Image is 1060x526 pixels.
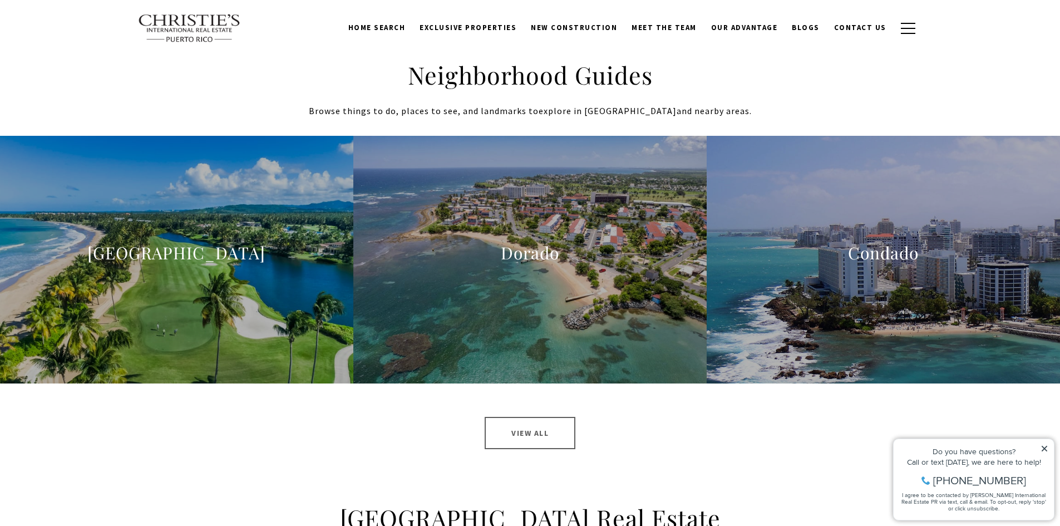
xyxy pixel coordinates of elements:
[12,25,161,33] div: Do you have questions?
[291,104,770,119] p: Browse things to do, places to see, and landmarks to and nearby areas.
[53,242,300,264] h3: [GEOGRAPHIC_DATA]
[341,17,413,38] a: Home Search
[624,17,704,38] a: Meet the Team
[353,136,707,383] a: Dorado's pristine sea Dorado
[138,14,241,43] img: Christie's International Real Estate text transparent background
[531,23,617,32] span: New Construction
[539,105,677,116] a: explore in [GEOGRAPHIC_DATA]
[524,17,624,38] a: New Construction
[420,23,516,32] span: Exclusive Properties
[406,242,653,264] h3: Dorado
[711,23,778,32] span: Our Advantage
[12,36,161,43] div: Call or text [DATE], we are here to help!
[704,17,785,38] a: Our Advantage
[834,23,886,32] span: Contact Us
[14,68,159,90] span: I agree to be contacted by [PERSON_NAME] International Real Estate PR via text, call & email. To ...
[46,52,139,63] span: [PHONE_NUMBER]
[792,23,820,32] span: Blogs
[412,17,524,38] a: Exclusive Properties
[485,417,575,449] a: View All
[785,17,827,38] a: Blogs
[291,60,770,91] h2: Neighborhood Guides
[760,242,1007,264] h3: Condado
[894,12,923,45] button: button
[707,136,1060,383] a: tall buildings by the sea Condado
